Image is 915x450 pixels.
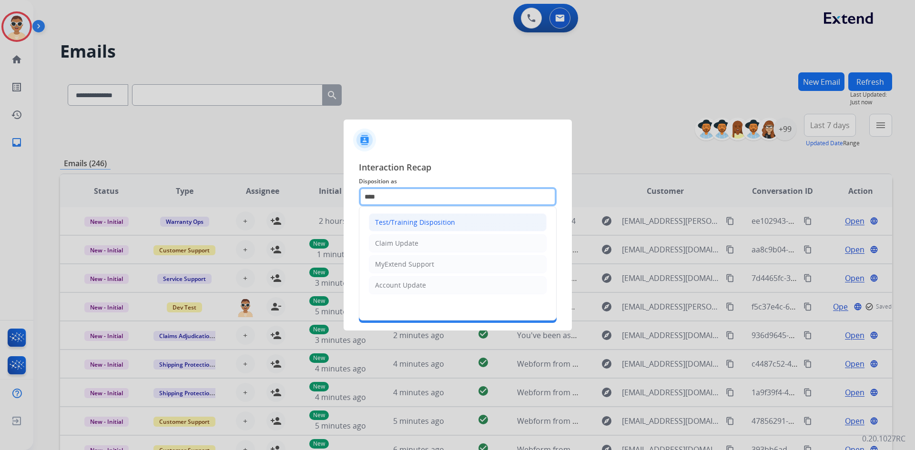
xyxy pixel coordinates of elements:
[375,239,418,248] div: Claim Update
[359,176,557,187] span: Disposition as
[353,129,376,151] img: contactIcon
[359,160,557,176] span: Interaction Recap
[375,218,455,227] div: Test/Training Disposition
[375,260,434,269] div: MyExtend Support
[862,433,905,444] p: 0.20.1027RC
[375,280,426,290] div: Account Update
